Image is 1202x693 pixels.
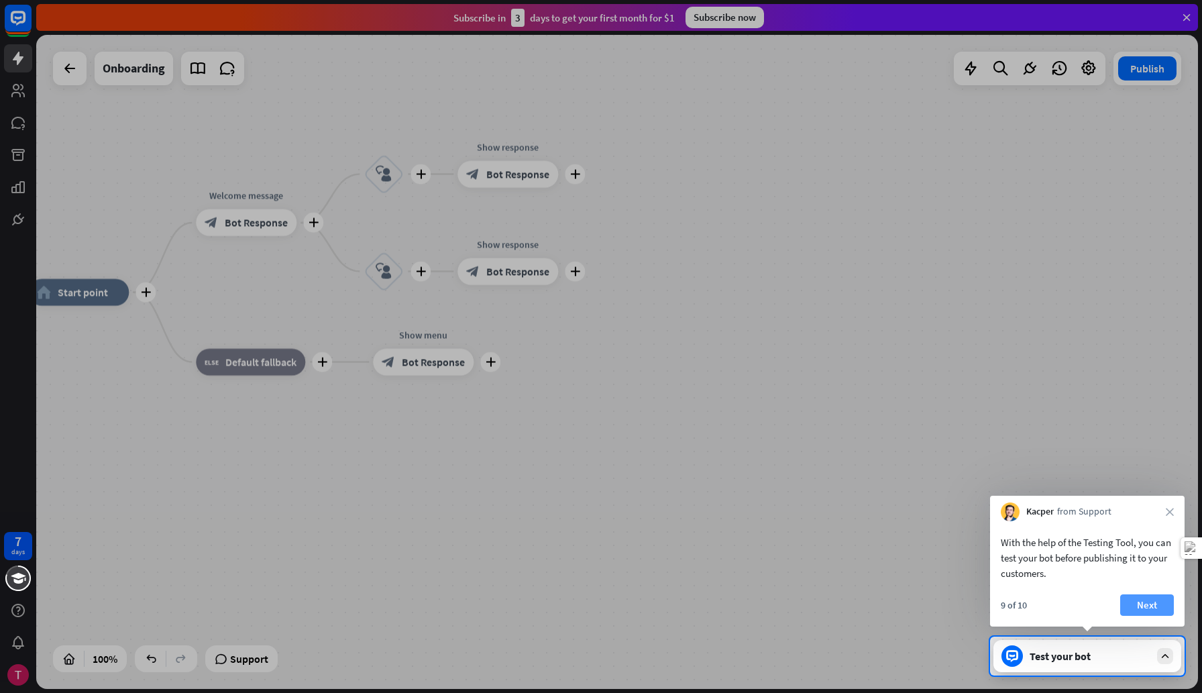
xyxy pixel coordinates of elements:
button: Next [1120,594,1174,616]
button: Open LiveChat chat widget [11,5,51,46]
div: With the help of the Testing Tool, you can test your bot before publishing it to your customers. [1001,535,1174,581]
i: close [1166,508,1174,516]
div: Test your bot [1030,649,1150,663]
div: 9 of 10 [1001,599,1027,611]
span: from Support [1057,505,1111,519]
span: Kacper [1026,505,1054,519]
